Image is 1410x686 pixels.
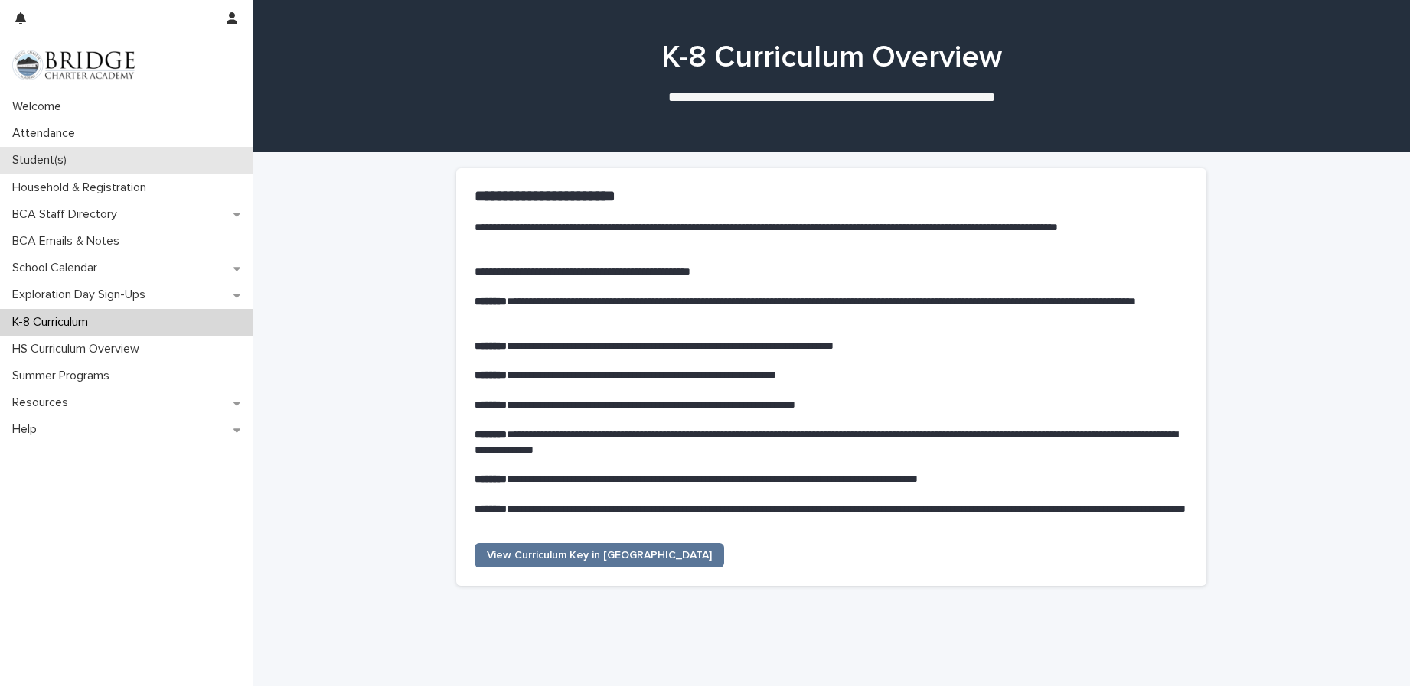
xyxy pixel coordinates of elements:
p: Welcome [6,99,73,114]
img: V1C1m3IdTEidaUdm9Hs0 [12,50,135,80]
p: BCA Staff Directory [6,207,129,222]
p: Household & Registration [6,180,158,195]
p: BCA Emails & Notes [6,234,132,249]
p: Exploration Day Sign-Ups [6,288,158,302]
a: View Curriculum Key in [GEOGRAPHIC_DATA] [475,543,724,567]
p: Help [6,422,49,437]
p: K-8 Curriculum [6,315,100,330]
p: Summer Programs [6,369,122,383]
h1: K-8 Curriculum Overview [456,39,1206,76]
span: View Curriculum Key in [GEOGRAPHIC_DATA] [487,550,712,561]
p: Student(s) [6,153,79,167]
p: Attendance [6,126,87,141]
p: School Calendar [6,261,109,275]
p: Resources [6,395,80,410]
p: HS Curriculum Overview [6,342,152,356]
